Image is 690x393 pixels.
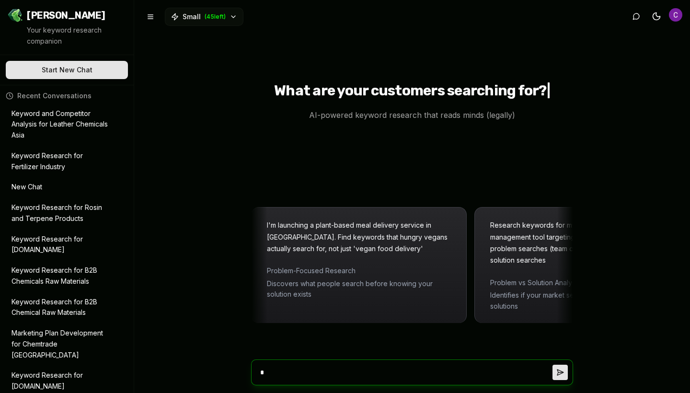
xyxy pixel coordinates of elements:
p: Keyword Research for [DOMAIN_NAME] [11,370,109,392]
span: Problem-Focused Research [271,266,455,276]
button: Keyword Research for Rosin and Terpene Products [6,198,128,228]
p: Keyword Research for Rosin and Terpene Products [11,202,109,224]
span: Recent Conversations [17,91,92,101]
span: I'm launching a plant-based meal delivery service in [GEOGRAPHIC_DATA]. Find keywords that hungry... [271,221,452,253]
button: Start New Chat [6,61,128,79]
button: Marketing Plan Development for Chemtrade [GEOGRAPHIC_DATA] [6,324,128,364]
span: Small [183,12,201,22]
p: AI-powered keyword research that reads minds (legally) [301,109,523,121]
span: Identifies if your market searches for problems or solutions [494,290,678,312]
span: Start New Chat [42,65,92,75]
span: Problem vs Solution Analysis [494,277,678,288]
h1: What are your customers searching for? [274,82,550,101]
p: Keyword Research for B2B Chemicals Raw Materials [11,265,109,287]
span: Research keywords for my new SAAS project management tool targeting remote teams. Show me both pr... [494,221,673,264]
p: Your keyword research companion [27,25,126,47]
button: Keyword and Competitor Analysis for Leather Chemicals Asia [6,104,128,145]
button: New Chat [6,178,128,196]
p: Marketing Plan Development for Chemtrade [GEOGRAPHIC_DATA] [11,328,109,360]
p: Keyword Research for B2B Chemical Raw Materials [11,297,109,319]
img: Jello SEO Logo [8,8,23,23]
button: Keyword Research for B2B Chemicals Raw Materials [6,261,128,291]
button: Keyword Research for Fertilizer Industry [6,147,128,176]
button: Open user button [669,8,682,22]
span: ( 45 left) [205,13,226,21]
span: Discovers what people search before knowing your solution exists [271,278,455,300]
p: New Chat [11,182,109,193]
button: Keyword Research for [DOMAIN_NAME] [6,230,128,260]
p: Keyword Research for Fertilizer Industry [11,150,109,173]
span: [PERSON_NAME] [27,9,105,22]
p: Keyword and Competitor Analysis for Leather Chemicals Asia [11,108,109,141]
button: Small(45left) [165,8,243,26]
img: Chemtrade Asia Administrator [669,8,682,22]
p: Keyword Research for [DOMAIN_NAME] [11,234,109,256]
button: Keyword Research for B2B Chemical Raw Materials [6,293,128,323]
span: | [547,82,550,99]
